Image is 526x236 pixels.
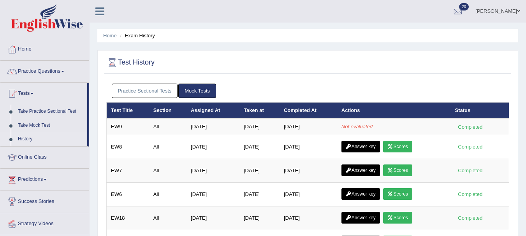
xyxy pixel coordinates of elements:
a: Scores [383,188,412,200]
span: 20 [459,3,469,10]
a: Take Mock Test [14,119,87,133]
a: Take Practice Sectional Test [14,105,87,119]
a: Scores [383,164,412,176]
td: [DATE] [186,159,239,182]
a: Online Class [0,147,89,166]
a: Mock Tests [178,84,216,98]
td: All [149,206,186,230]
th: Taken at [239,102,280,119]
a: Answer key [341,164,380,176]
a: Tests [0,83,87,102]
a: Practice Questions [0,61,89,80]
th: Status [451,102,509,119]
td: [DATE] [280,182,337,206]
td: All [149,159,186,182]
a: Answer key [341,188,380,200]
a: Success Stories [0,191,89,210]
th: Assigned At [186,102,239,119]
td: [DATE] [186,206,239,230]
td: [DATE] [186,135,239,159]
em: Not evaluated [341,124,373,129]
a: History [14,132,87,146]
a: Answer key [341,212,380,224]
td: EW7 [107,159,149,182]
td: All [149,135,186,159]
div: Completed [455,123,486,131]
div: Completed [455,190,486,198]
a: Answer key [341,141,380,152]
td: [DATE] [239,159,280,182]
td: [DATE] [280,159,337,182]
a: Home [103,33,117,38]
th: Actions [337,102,451,119]
td: EW6 [107,182,149,206]
td: All [149,182,186,206]
a: Strategy Videos [0,213,89,233]
th: Completed At [280,102,337,119]
th: Test Title [107,102,149,119]
td: [DATE] [186,119,239,135]
a: Scores [383,141,412,152]
div: Completed [455,214,486,222]
td: EW8 [107,135,149,159]
td: [DATE] [239,135,280,159]
div: Completed [455,166,486,175]
div: Completed [455,143,486,151]
a: Home [0,38,89,58]
a: Practice Sectional Tests [112,84,178,98]
td: [DATE] [280,119,337,135]
a: Predictions [0,169,89,188]
td: EW18 [107,206,149,230]
td: All [149,119,186,135]
td: [DATE] [239,182,280,206]
li: Exam History [118,32,155,39]
td: [DATE] [280,135,337,159]
td: [DATE] [239,206,280,230]
h2: Test History [106,57,155,68]
a: Scores [383,212,412,224]
td: EW9 [107,119,149,135]
td: [DATE] [239,119,280,135]
th: Section [149,102,186,119]
td: [DATE] [280,206,337,230]
td: [DATE] [186,182,239,206]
